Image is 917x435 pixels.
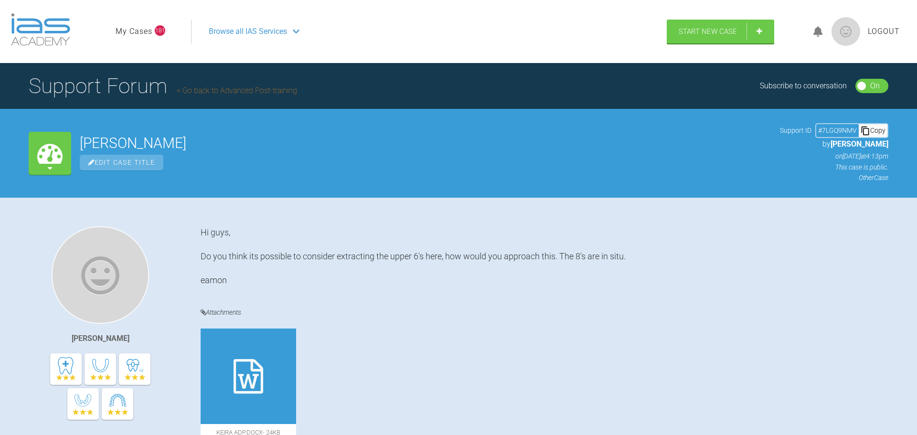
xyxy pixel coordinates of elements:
[780,125,811,136] span: Support ID
[80,155,163,170] span: Edit Case Title
[816,125,859,136] div: # 7LGQ9NMV
[80,136,771,150] h2: [PERSON_NAME]
[11,13,70,46] img: logo-light.3e3ef733.png
[52,226,149,324] img: Eamon OReilly
[29,69,297,103] h1: Support Forum
[201,226,888,292] div: Hi guys, Do you think its possible to consider extracting the upper 6's here, how would you appro...
[72,332,129,345] div: [PERSON_NAME]
[780,172,888,183] p: Other Case
[155,25,165,36] span: 181
[760,80,847,92] div: Subscribe to conversation
[870,80,880,92] div: On
[780,162,888,172] p: This case is public.
[667,20,774,43] a: Start New Case
[209,25,287,38] span: Browse all IAS Services
[177,86,297,95] a: Go back to Advanced Post-training
[780,151,888,161] p: on [DATE] at 4:13pm
[859,124,887,137] div: Copy
[201,307,888,318] h4: Attachments
[832,17,860,46] img: profile.png
[780,138,888,150] p: by
[831,139,888,149] span: [PERSON_NAME]
[868,25,900,38] a: Logout
[116,25,152,38] a: My Cases
[679,27,737,36] span: Start New Case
